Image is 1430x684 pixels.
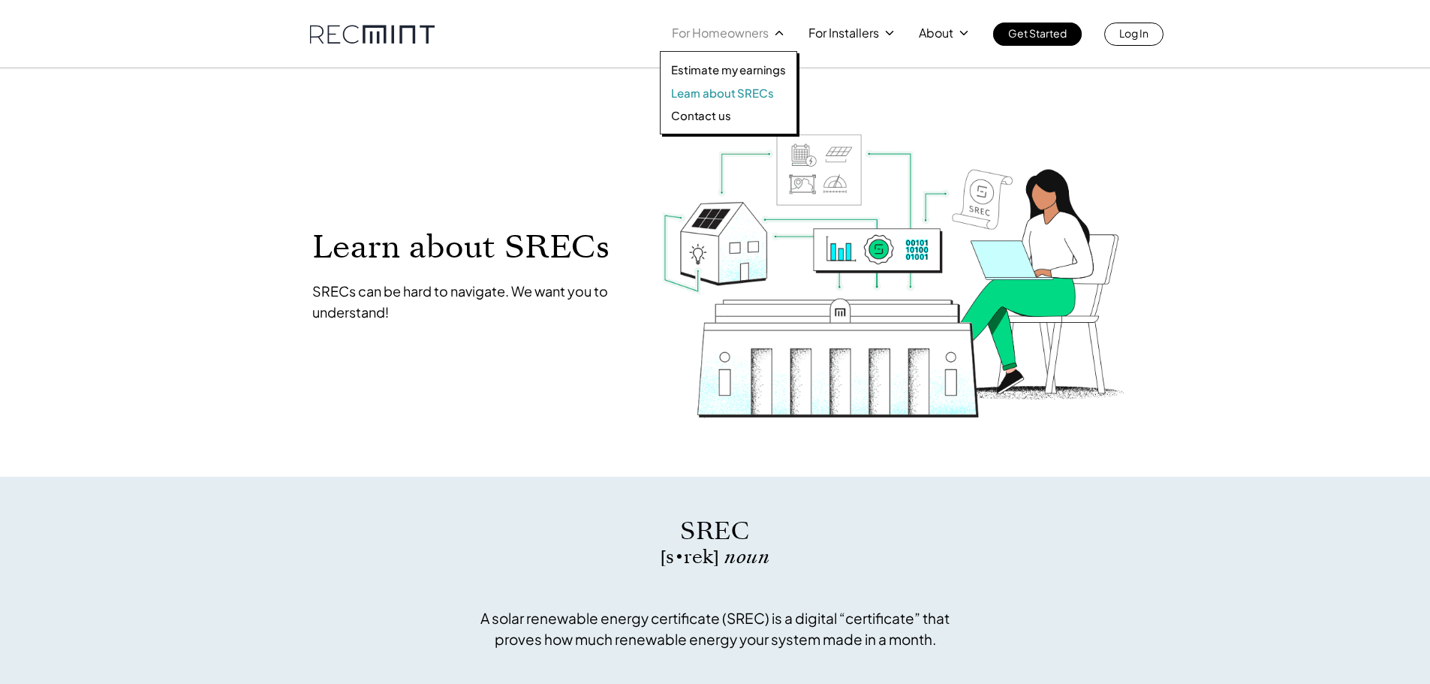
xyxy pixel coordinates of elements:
[672,23,769,44] p: For Homeowners
[312,230,632,264] p: Learn about SRECs
[808,23,879,44] p: For Installers
[471,548,959,566] p: [s • rek]
[671,62,786,77] a: Estimate my earnings
[671,86,786,101] a: Learn about SRECs
[671,108,786,123] a: Contact us
[1119,23,1149,44] p: Log In
[312,281,632,323] p: SRECs can be hard to navigate. We want you to understand!
[471,607,959,649] p: A solar renewable energy certificate (SREC) is a digital “certificate” that proves how much renew...
[993,23,1082,46] a: Get Started
[724,544,769,570] span: noun
[1008,23,1067,44] p: Get Started
[671,108,731,123] p: Contact us
[919,23,953,44] p: About
[671,86,773,101] p: Learn about SRECs
[1104,23,1164,46] a: Log In
[471,514,959,548] p: SREC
